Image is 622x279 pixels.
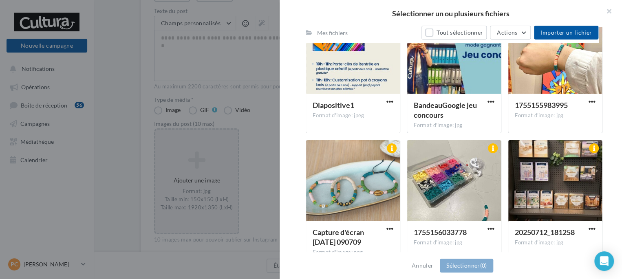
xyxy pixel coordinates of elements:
div: Format d'image: jpg [414,239,494,246]
span: Actions [497,29,517,36]
span: Capture d'écran 2025-08-14 090709 [313,228,364,246]
span: BandeauGoogle jeu concours [414,101,477,119]
span: 1755155983995 [515,101,568,110]
span: (0) [480,262,487,269]
div: Format d'image: jpg [515,112,596,119]
span: 1755156033778 [414,228,467,237]
span: Diapositive1 [313,101,354,110]
span: 20250712_181258 [515,228,575,237]
button: Annuler [408,261,437,270]
div: Format d'image: jpeg [313,112,393,119]
div: Format d'image: jpg [515,239,596,246]
span: Importer un fichier [540,29,592,36]
div: Open Intercom Messenger [594,251,614,271]
div: Format d'image: png [313,249,393,256]
button: Actions [490,26,531,40]
button: Importer un fichier [534,26,598,40]
div: Format d'image: jpg [414,122,494,129]
h2: Sélectionner un ou plusieurs fichiers [293,10,609,17]
div: Mes fichiers [317,29,348,37]
button: Sélectionner(0) [440,259,493,272]
button: Tout sélectionner [421,26,487,40]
